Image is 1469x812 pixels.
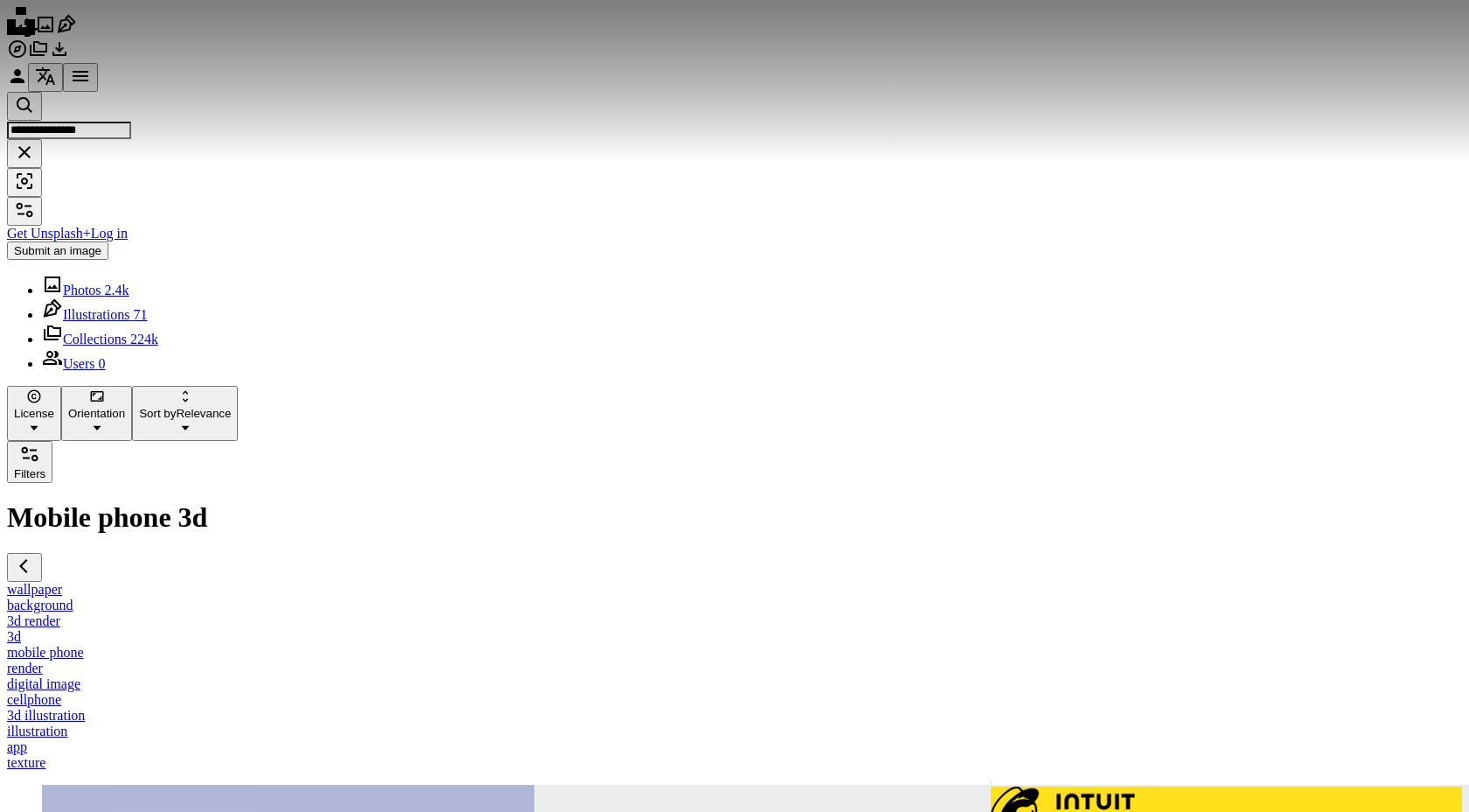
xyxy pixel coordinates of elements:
[7,226,91,241] a: Get Unsplash+
[98,356,105,371] span: 0
[42,332,158,346] a: Collections 224k
[7,92,42,121] button: Search Unsplash
[7,708,85,723] a: 3d illustration
[42,356,105,371] a: Users 0
[7,23,35,38] a: Home — Unsplash
[28,47,49,62] a: Collections
[7,645,84,660] a: mobile phone
[7,197,42,226] button: Filters
[7,92,1462,197] form: Find visuals sitewide
[28,63,63,92] button: Language
[7,139,42,168] button: Clear
[7,613,60,628] a: 3d render
[91,226,128,241] a: Log in
[7,74,28,89] a: Log in / Sign up
[7,692,61,707] a: cellphone
[7,441,52,483] button: Filters
[7,501,1462,534] h1: Mobile phone 3d
[14,407,54,420] span: License
[7,739,27,754] a: app
[68,407,125,420] span: Orientation
[105,283,129,297] span: 2.4k
[35,23,56,38] a: Photos
[63,63,98,92] button: Menu
[42,307,147,322] a: Illustrations 71
[132,386,238,441] button: Sort byRelevance
[7,598,73,612] a: background
[56,23,77,38] a: Illustrations
[61,386,132,441] button: Orientation
[7,755,45,770] a: texture
[130,332,158,346] span: 224k
[7,582,62,597] a: wallpaper
[133,307,147,322] span: 71
[7,629,21,644] a: 3d
[139,407,231,420] span: Relevance
[7,676,80,691] a: digital image
[7,47,28,62] a: Explore
[42,283,129,297] a: Photos 2.4k
[7,241,108,260] button: Submit an image
[7,168,42,197] button: Visual search
[49,47,70,62] a: Download History
[7,724,67,738] a: illustration
[7,553,42,582] button: scroll list to the left
[7,661,43,675] a: render
[7,386,61,441] button: License
[991,782,992,783] img: file-1722962837469-d5d3a3dee0c7image
[139,407,176,420] span: Sort by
